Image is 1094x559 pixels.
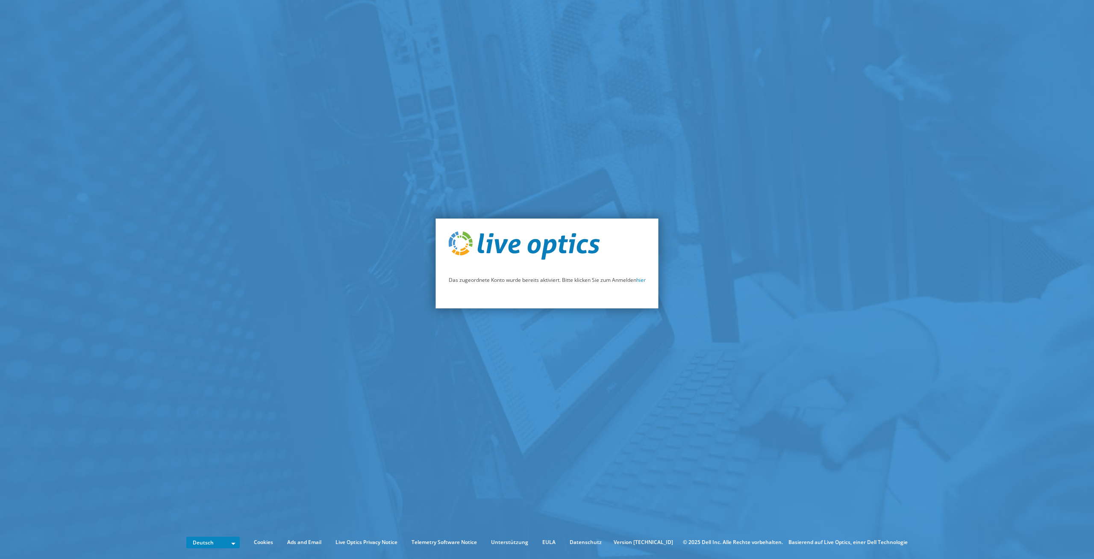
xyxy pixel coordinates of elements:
li: Version [TECHNICAL_ID] [609,538,677,547]
li: © 2025 Dell Inc. Alle Rechte vorbehalten. [679,538,787,547]
a: Datenschutz [563,538,608,547]
li: Basierend auf Live Optics, einer Dell Technologie [788,538,908,547]
a: Unterstützung [485,538,535,547]
p: Das zugeordnete Konto wurde bereits aktiviert. Bitte klicken Sie zum Anmelden [449,275,646,285]
a: Telemetry Software Notice [405,538,483,547]
img: live_optics_svg.svg [449,231,600,260]
a: Live Optics Privacy Notice [329,538,404,547]
a: Cookies [247,538,279,547]
a: hier [636,276,646,284]
a: EULA [536,538,562,547]
a: Ads and Email [281,538,328,547]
